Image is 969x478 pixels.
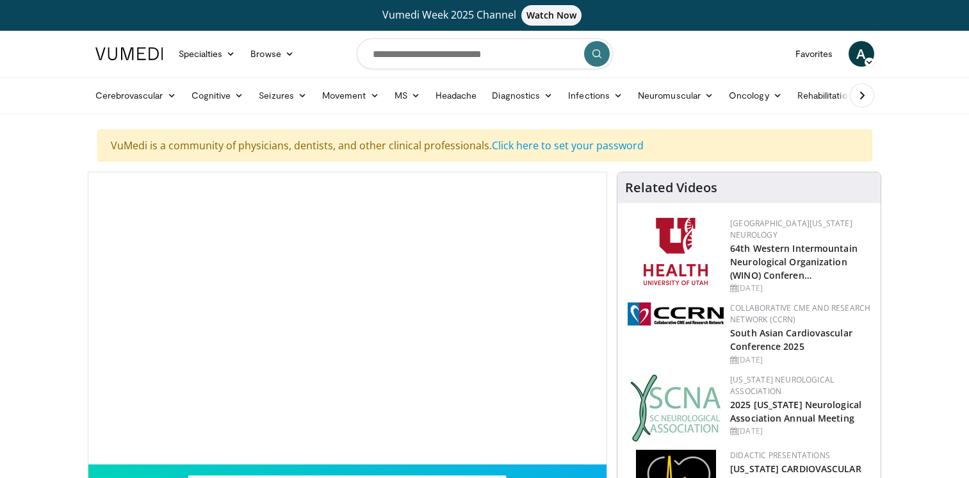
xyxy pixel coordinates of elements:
[97,5,872,26] a: Vumedi Week 2025 ChannelWatch Now
[625,180,717,195] h4: Related Videos
[730,242,858,281] a: 64th Western Intermountain Neurological Organization (WINO) Conferen…
[788,41,841,67] a: Favorites
[630,83,721,108] a: Neuromuscular
[730,302,870,325] a: Collaborative CME and Research Network (CCRN)
[382,8,587,22] span: Vumedi Week 2025 Channel
[88,172,607,465] video-js: Video Player
[492,138,644,152] a: Click here to set your password
[171,41,243,67] a: Specialties
[730,425,870,437] div: [DATE]
[730,354,870,366] div: [DATE]
[630,374,721,441] img: b123db18-9392-45ae-ad1d-42c3758a27aa.jpg.150x105_q85_autocrop_double_scale_upscale_version-0.2.jpg
[730,327,852,352] a: South Asian Cardiovascular Conference 2025
[560,83,630,108] a: Infections
[790,83,860,108] a: Rehabilitation
[97,129,872,161] div: VuMedi is a community of physicians, dentists, and other clinical professionals.
[644,218,708,285] img: f6362829-b0a3-407d-a044-59546adfd345.png.150x105_q85_autocrop_double_scale_upscale_version-0.2.png
[387,83,428,108] a: MS
[730,218,852,240] a: [GEOGRAPHIC_DATA][US_STATE] Neurology
[428,83,485,108] a: Headache
[730,374,834,397] a: [US_STATE] Neurological Association
[314,83,387,108] a: Movement
[484,83,560,108] a: Diagnostics
[95,47,163,60] img: VuMedi Logo
[849,41,874,67] a: A
[721,83,790,108] a: Oncology
[730,283,870,294] div: [DATE]
[628,302,724,326] img: a04ee3ba-8487-4636-b0fb-5e8d268f3737.png.150x105_q85_autocrop_double_scale_upscale_version-0.2.png
[251,83,314,108] a: Seizures
[730,450,870,461] div: Didactic Presentations
[243,41,302,67] a: Browse
[730,399,861,424] a: 2025 [US_STATE] Neurological Association Annual Meeting
[521,5,582,26] span: Watch Now
[88,83,184,108] a: Cerebrovascular
[184,83,252,108] a: Cognitive
[357,38,613,69] input: Search topics, interventions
